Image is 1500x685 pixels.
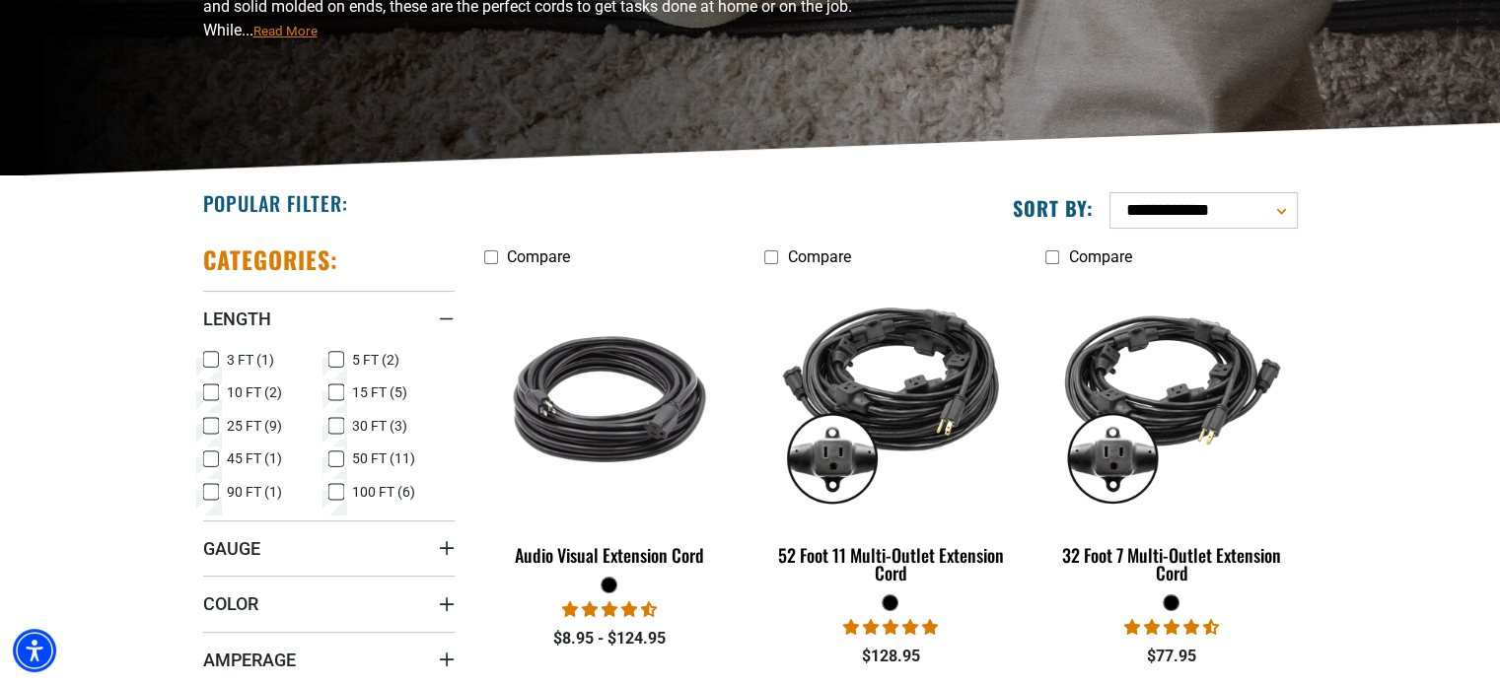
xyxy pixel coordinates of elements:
[203,190,348,216] h2: Popular Filter:
[787,247,850,266] span: Compare
[764,276,1016,593] a: black 52 Foot 11 Multi-Outlet Extension Cord
[227,385,282,399] span: 10 FT (2)
[507,247,570,266] span: Compare
[253,24,318,38] span: Read More
[562,600,657,619] span: 4.71 stars
[766,286,1015,513] img: black
[352,353,399,367] span: 5 FT (2)
[484,276,736,576] a: black Audio Visual Extension Cord
[203,537,260,560] span: Gauge
[203,291,455,346] summary: Length
[227,485,282,499] span: 90 FT (1)
[1124,618,1219,637] span: 4.68 stars
[352,385,407,399] span: 15 FT (5)
[203,244,339,275] h2: Categories:
[1013,195,1094,221] label: Sort by:
[764,645,1016,668] div: $128.95
[484,627,736,651] div: $8.95 - $124.95
[485,286,734,513] img: black
[352,451,415,465] span: 50 FT (11)
[13,629,56,672] div: Accessibility Menu
[352,419,407,433] span: 30 FT (3)
[227,353,274,367] span: 3 FT (1)
[484,546,736,564] div: Audio Visual Extension Cord
[843,618,938,637] span: 4.95 stars
[203,592,258,615] span: Color
[203,649,296,671] span: Amperage
[352,485,415,499] span: 100 FT (6)
[1045,546,1297,582] div: 32 Foot 7 Multi-Outlet Extension Cord
[227,419,282,433] span: 25 FT (9)
[1045,276,1297,593] a: black 32 Foot 7 Multi-Outlet Extension Cord
[1068,247,1131,266] span: Compare
[203,520,455,576] summary: Gauge
[227,451,282,465] span: 45 FT (1)
[1047,286,1296,513] img: black
[203,576,455,631] summary: Color
[203,308,271,330] span: Length
[1045,645,1297,668] div: $77.95
[764,546,1016,582] div: 52 Foot 11 Multi-Outlet Extension Cord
